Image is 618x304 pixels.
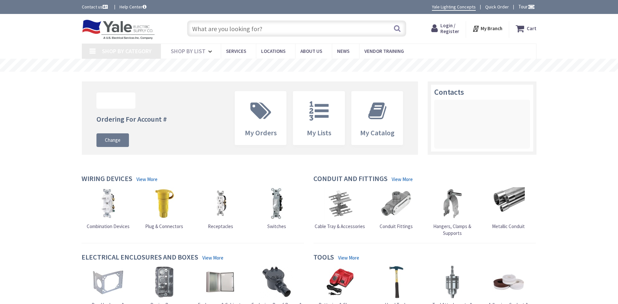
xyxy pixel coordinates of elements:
a: My Lists [293,91,345,145]
img: Combination Devices [92,187,124,220]
h4: Electrical Enclosures and Boxes [82,253,198,262]
a: Receptacles Receptacles [204,187,237,230]
span: Services [226,48,246,54]
a: Yale Lighting Concepts [432,4,476,11]
a: Change [96,133,129,147]
span: Login / Register [440,22,459,34]
span: Conduit Fittings [380,223,413,229]
a: Contact us [82,4,109,10]
a: My Catalog [352,91,403,145]
span: Locations [261,48,285,54]
span: Cable Tray & Accessories [315,223,365,229]
a: View More [202,254,223,261]
span: Plug & Connectors [145,223,183,229]
img: Enclosures & Cabinets [204,266,237,298]
img: Device Boxes [148,266,181,298]
img: Batteries & Chargers [324,266,356,298]
img: Hand Tools [380,266,412,298]
a: Switches Switches [260,187,293,230]
img: Adhesive, Sealant & Tapes [492,266,525,298]
a: Cart [516,23,536,34]
img: Conduit Fittings [380,187,412,220]
img: Box Hardware & Accessories [92,266,124,298]
a: View More [136,176,158,183]
img: Hangers, Clamps & Supports [436,187,469,220]
a: View More [338,254,359,261]
h4: Tools [313,253,334,262]
strong: Cart [527,23,536,34]
a: Cable Tray & Accessories Cable Tray & Accessories [315,187,365,230]
a: Hangers, Clamps & Supports Hangers, Clamps & Supports [426,187,479,237]
img: Receptacles [204,187,237,220]
a: Metallic Conduit Metallic Conduit [492,187,525,230]
img: Plug & Connectors [148,187,181,220]
img: Metallic Conduit [492,187,525,220]
img: Cable Tray & Accessories [324,187,356,220]
span: About Us [300,48,322,54]
span: Switches [267,223,286,229]
span: My Orders [245,128,277,137]
span: My Catalog [360,128,395,137]
h4: Ordering For Account # [96,115,167,123]
span: Hangers, Clamps & Supports [433,223,471,236]
span: Shop By Category [102,47,152,55]
span: Vendor Training [364,48,404,54]
span: Receptacles [208,223,233,229]
h3: Contacts [434,88,530,96]
a: Help Center [120,4,146,10]
span: Shop By List [171,47,206,55]
a: Login / Register [431,23,459,34]
img: Switches [260,187,293,220]
span: News [337,48,349,54]
img: Yale Electric Supply Co. [82,19,155,40]
a: View More [392,176,413,183]
span: My Lists [307,128,331,137]
h4: Wiring Devices [82,175,132,184]
a: My Orders [235,91,286,145]
strong: My Branch [481,25,502,31]
span: Metallic Conduit [492,223,525,229]
h4: Conduit and Fittings [313,175,387,184]
a: Quick Order [485,4,509,10]
div: My Branch [472,23,502,34]
img: Tool Attachments & Accessories [436,266,469,298]
a: Conduit Fittings Conduit Fittings [380,187,413,230]
span: Combination Devices [87,223,130,229]
span: Tour [518,4,535,10]
img: Explosion-Proof Boxes & Accessories [260,266,293,298]
a: Plug & Connectors Plug & Connectors [145,187,183,230]
a: Combination Devices Combination Devices [87,187,130,230]
input: What are you looking for? [187,20,406,37]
